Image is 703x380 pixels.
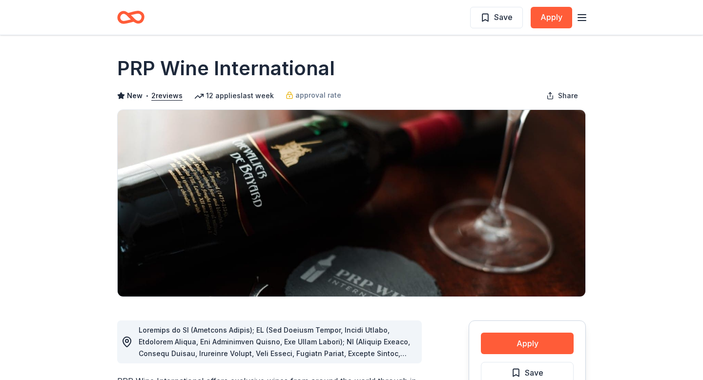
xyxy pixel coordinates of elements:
span: Save [525,366,543,379]
div: 12 applies last week [194,90,274,102]
span: Share [558,90,578,102]
button: Apply [481,333,574,354]
span: Save [494,11,513,23]
h1: PRP Wine International [117,55,335,82]
span: • [145,92,149,100]
button: Apply [531,7,572,28]
span: approval rate [295,89,341,101]
img: Image for PRP Wine International [118,110,585,296]
a: Home [117,6,145,29]
button: 2reviews [151,90,183,102]
button: Save [470,7,523,28]
button: Share [538,86,586,106]
span: New [127,90,143,102]
a: approval rate [286,89,341,101]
